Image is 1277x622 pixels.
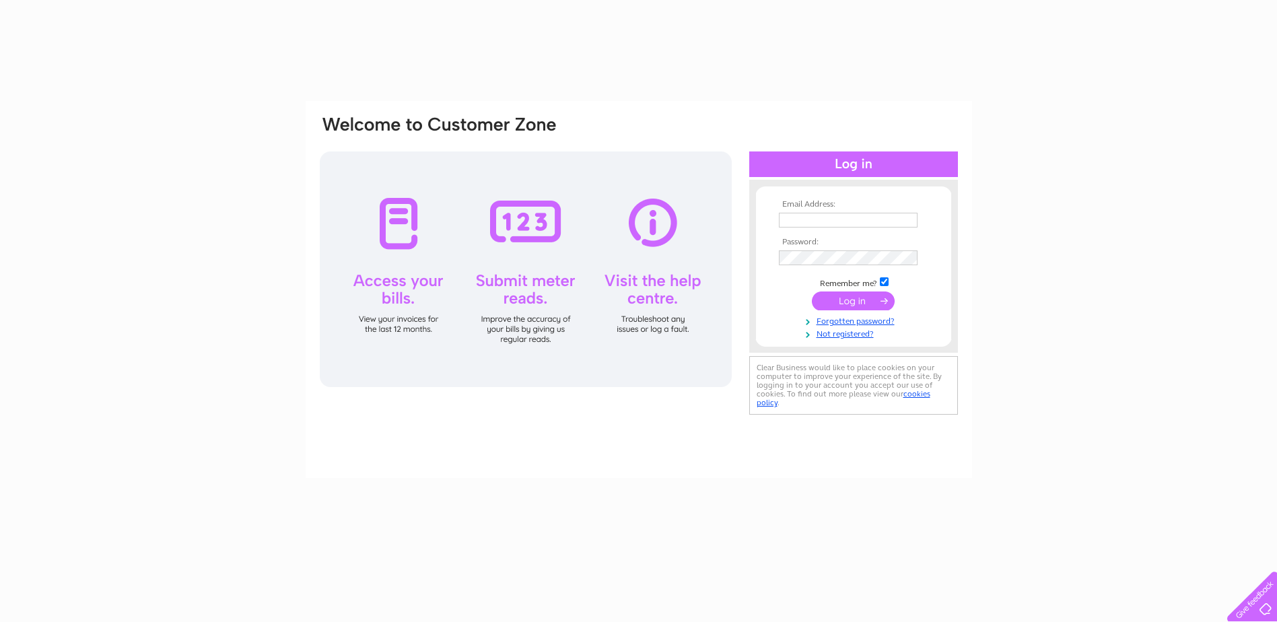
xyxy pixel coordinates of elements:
[775,200,932,209] th: Email Address:
[779,314,932,326] a: Forgotten password?
[757,389,930,407] a: cookies policy
[775,275,932,289] td: Remember me?
[749,356,958,415] div: Clear Business would like to place cookies on your computer to improve your experience of the sit...
[775,238,932,247] th: Password:
[779,326,932,339] a: Not registered?
[812,291,895,310] input: Submit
